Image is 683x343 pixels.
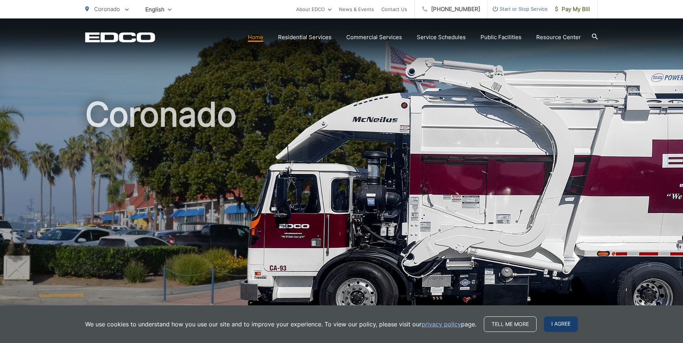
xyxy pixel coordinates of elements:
[555,5,590,14] span: Pay My Bill
[296,5,332,14] a: About EDCO
[417,33,466,42] a: Service Schedules
[346,33,402,42] a: Commercial Services
[422,320,461,329] a: privacy policy
[339,5,374,14] a: News & Events
[94,6,120,13] span: Coronado
[481,33,521,42] a: Public Facilities
[85,320,476,329] p: We use cookies to understand how you use our site and to improve your experience. To view our pol...
[248,33,263,42] a: Home
[140,3,177,16] span: English
[85,32,155,42] a: EDCD logo. Return to the homepage.
[381,5,407,14] a: Contact Us
[278,33,332,42] a: Residential Services
[484,316,537,332] a: Tell me more
[85,96,598,330] h1: Coronado
[536,33,581,42] a: Resource Center
[544,316,578,332] span: I agree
